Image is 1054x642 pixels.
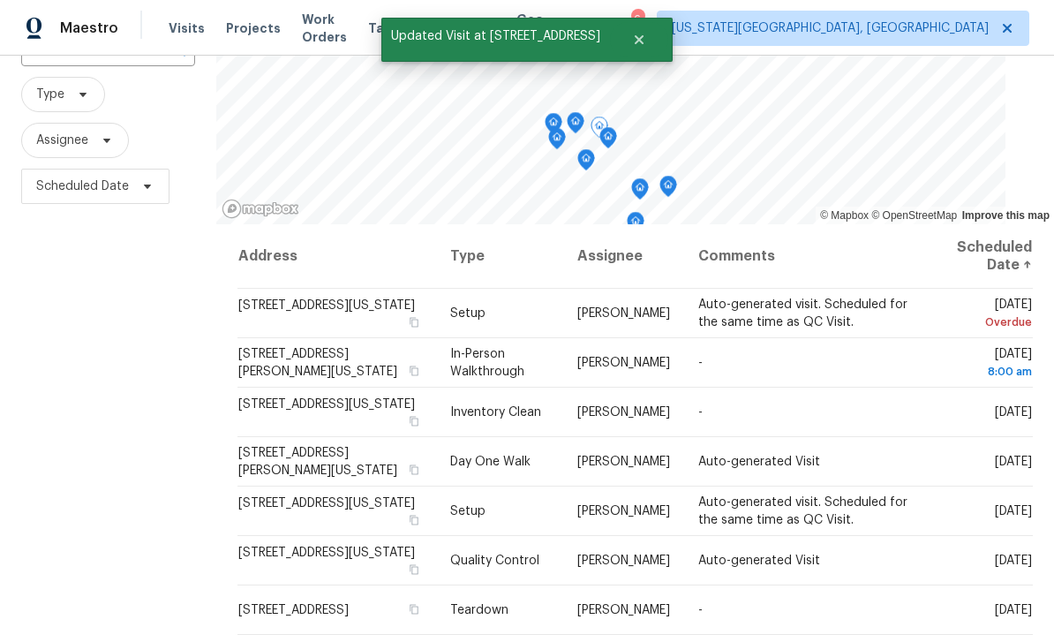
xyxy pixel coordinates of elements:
span: [PERSON_NAME] [577,604,670,616]
button: Close [610,22,668,57]
div: Map marker [659,176,677,203]
span: - [698,357,703,369]
span: Maestro [60,19,118,37]
a: OpenStreetMap [871,209,957,222]
span: [PERSON_NAME] [577,357,670,369]
span: [DATE] [937,348,1032,381]
th: Comments [684,224,922,289]
span: [DATE] [995,406,1032,419]
th: Scheduled Date ↑ [922,224,1033,289]
div: Map marker [627,212,644,239]
span: Setup [450,505,486,517]
a: Mapbox [820,209,869,222]
span: [DATE] [995,604,1032,616]
button: Copy Address [406,562,422,578]
span: [DATE] [995,456,1032,468]
span: [US_STATE][GEOGRAPHIC_DATA], [GEOGRAPHIC_DATA] [672,19,989,37]
span: Setup [450,307,486,320]
span: [STREET_ADDRESS][PERSON_NAME][US_STATE] [238,447,397,477]
th: Address [237,224,436,289]
div: Map marker [548,128,566,155]
span: Type [36,86,64,103]
button: Copy Address [406,363,422,379]
span: [DATE] [995,555,1032,567]
div: Map marker [631,178,649,206]
div: Map marker [577,149,595,177]
div: Map marker [591,117,608,144]
span: Assignee [36,132,88,149]
span: Geo Assignments [516,11,601,46]
span: Visits [169,19,205,37]
span: [STREET_ADDRESS] [238,604,349,616]
span: Day One Walk [450,456,531,468]
div: Overdue [937,313,1032,331]
span: Tasks [368,22,405,34]
th: Type [436,224,563,289]
span: - [698,604,703,616]
span: [PERSON_NAME] [577,555,670,567]
div: Map marker [599,127,617,155]
div: Map marker [567,112,584,140]
span: Updated Visit at [STREET_ADDRESS] [381,18,610,55]
span: [PERSON_NAME] [577,456,670,468]
button: Copy Address [406,512,422,528]
button: Copy Address [406,314,422,330]
span: Work Orders [302,11,347,46]
span: [STREET_ADDRESS][US_STATE] [238,547,415,559]
span: [STREET_ADDRESS][US_STATE] [238,398,415,411]
span: [DATE] [995,505,1032,517]
span: [DATE] [937,298,1032,331]
span: Projects [226,19,281,37]
span: Auto-generated visit. Scheduled for the same time as QC Visit. [698,298,907,329]
span: Auto-generated Visit [698,456,820,468]
span: Teardown [450,604,508,616]
span: Auto-generated Visit [698,555,820,567]
span: Inventory Clean [450,406,541,419]
span: [STREET_ADDRESS][US_STATE] [238,299,415,312]
span: [PERSON_NAME] [577,406,670,419]
span: [PERSON_NAME] [577,307,670,320]
span: Auto-generated visit. Scheduled for the same time as QC Visit. [698,496,907,526]
span: [PERSON_NAME] [577,505,670,517]
span: [STREET_ADDRESS][PERSON_NAME][US_STATE] [238,348,397,378]
span: In-Person Walkthrough [450,348,524,378]
span: - [698,406,703,419]
span: Scheduled Date [36,177,129,195]
div: 8:00 am [937,363,1032,381]
span: [STREET_ADDRESS][US_STATE] [238,497,415,510]
button: Copy Address [406,462,422,478]
button: Copy Address [406,413,422,429]
th: Assignee [563,224,684,289]
a: Improve this map [962,209,1050,222]
div: 6 [631,11,644,28]
button: Copy Address [406,601,422,617]
div: Map marker [545,113,562,140]
a: Mapbox homepage [222,199,299,219]
span: Quality Control [450,555,539,567]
